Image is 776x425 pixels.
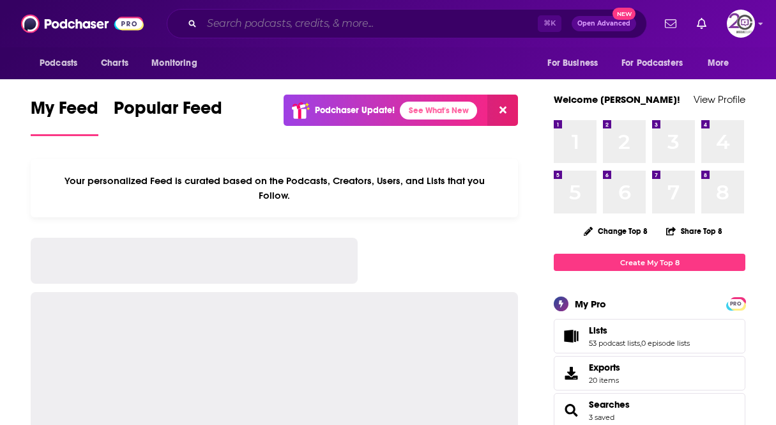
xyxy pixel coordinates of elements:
a: View Profile [694,93,745,105]
a: 3 saved [589,413,614,422]
button: Share Top 8 [666,219,723,243]
div: Your personalized Feed is curated based on the Podcasts, Creators, Users, and Lists that you Follow. [31,159,518,217]
span: For Podcasters [621,54,683,72]
span: Exports [589,362,620,373]
a: Searches [589,399,630,410]
button: open menu [142,51,213,75]
span: 20 items [589,376,620,385]
img: User Profile [727,10,755,38]
a: Lists [558,327,584,345]
div: Search podcasts, credits, & more... [167,9,647,38]
button: Open AdvancedNew [572,16,636,31]
button: open menu [613,51,701,75]
span: ⌘ K [538,15,561,32]
span: , [640,339,641,348]
span: Exports [558,364,584,382]
img: Podchaser - Follow, Share and Rate Podcasts [21,12,144,36]
a: Show notifications dropdown [692,13,711,35]
p: Podchaser Update! [315,105,395,116]
span: More [708,54,729,72]
span: PRO [728,299,743,309]
a: Exports [554,356,745,390]
span: Charts [101,54,128,72]
a: Searches [558,401,584,419]
span: My Feed [31,97,98,127]
a: Lists [589,325,690,336]
span: Lists [554,319,745,353]
span: Podcasts [40,54,77,72]
span: Monitoring [151,54,197,72]
span: Popular Feed [114,97,222,127]
a: Show notifications dropdown [660,13,681,35]
a: Create My Top 8 [554,254,745,271]
div: My Pro [575,298,606,310]
a: See What's New [400,102,477,120]
button: Change Top 8 [576,223,655,239]
span: For Business [547,54,598,72]
button: open menu [538,51,614,75]
a: 0 episode lists [641,339,690,348]
a: PRO [728,298,743,308]
a: Charts [93,51,136,75]
a: Welcome [PERSON_NAME]! [554,93,680,105]
span: New [612,8,635,20]
input: Search podcasts, credits, & more... [202,13,538,34]
a: 53 podcast lists [589,339,640,348]
a: Popular Feed [114,97,222,136]
span: Open Advanced [577,20,630,27]
button: Show profile menu [727,10,755,38]
a: My Feed [31,97,98,136]
span: Lists [589,325,607,336]
button: open menu [31,51,94,75]
span: Logged in as kvolz [727,10,755,38]
button: open menu [699,51,745,75]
